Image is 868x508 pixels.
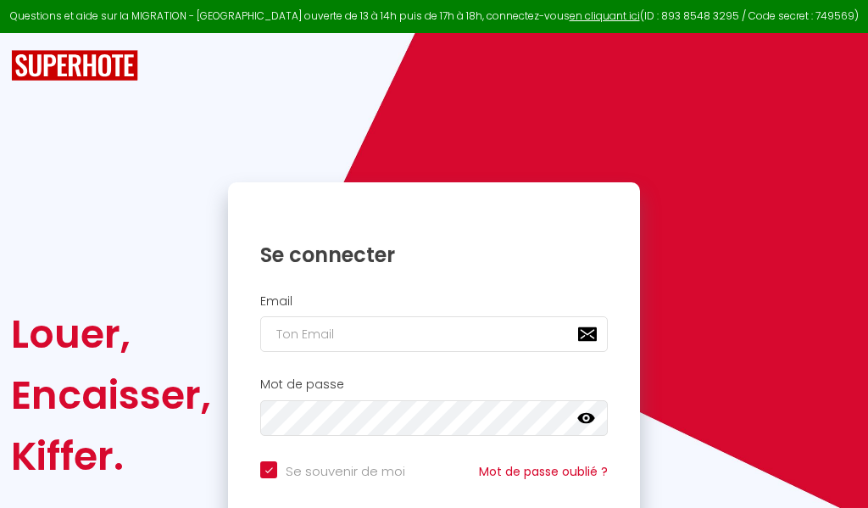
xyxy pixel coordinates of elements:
img: SuperHote logo [11,50,138,81]
input: Ton Email [260,316,608,352]
h2: Mot de passe [260,377,608,392]
h2: Email [260,294,608,309]
a: Mot de passe oublié ? [479,463,608,480]
div: Louer, [11,304,211,365]
h1: Se connecter [260,242,608,268]
a: en cliquant ici [570,8,640,23]
div: Kiffer. [11,426,211,487]
div: Encaisser, [11,365,211,426]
